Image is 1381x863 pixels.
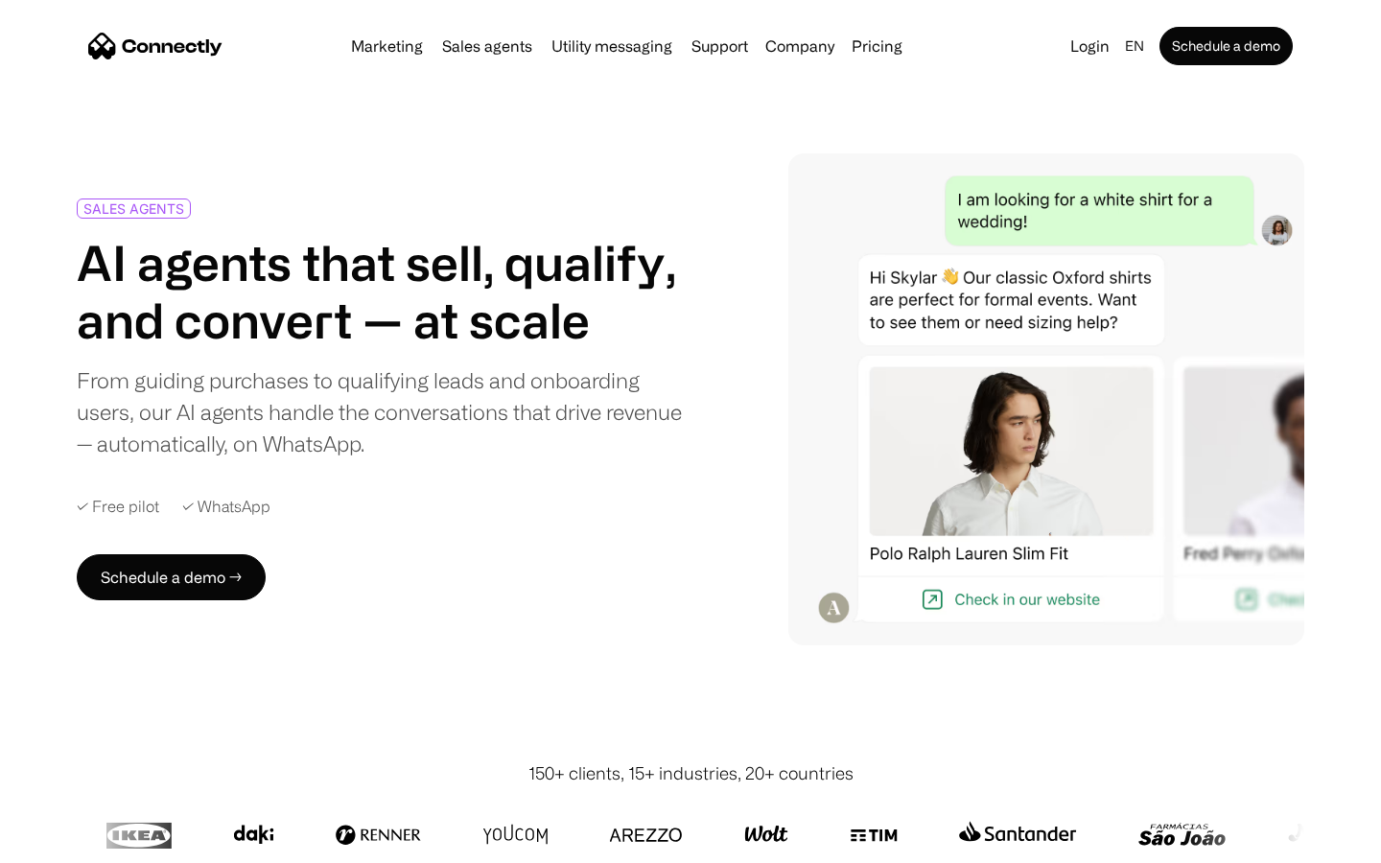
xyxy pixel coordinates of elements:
[77,554,266,600] a: Schedule a demo →
[77,234,683,349] h1: AI agents that sell, qualify, and convert — at scale
[684,38,756,54] a: Support
[1063,33,1117,59] a: Login
[765,33,834,59] div: Company
[77,498,159,516] div: ✓ Free pilot
[1117,33,1156,59] div: en
[544,38,680,54] a: Utility messaging
[528,760,854,786] div: 150+ clients, 15+ industries, 20+ countries
[1125,33,1144,59] div: en
[343,38,431,54] a: Marketing
[182,498,270,516] div: ✓ WhatsApp
[434,38,540,54] a: Sales agents
[77,364,683,459] div: From guiding purchases to qualifying leads and onboarding users, our AI agents handle the convers...
[83,201,184,216] div: SALES AGENTS
[38,829,115,856] ul: Language list
[88,32,222,60] a: home
[760,33,840,59] div: Company
[1159,27,1293,65] a: Schedule a demo
[844,38,910,54] a: Pricing
[19,828,115,856] aside: Language selected: English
